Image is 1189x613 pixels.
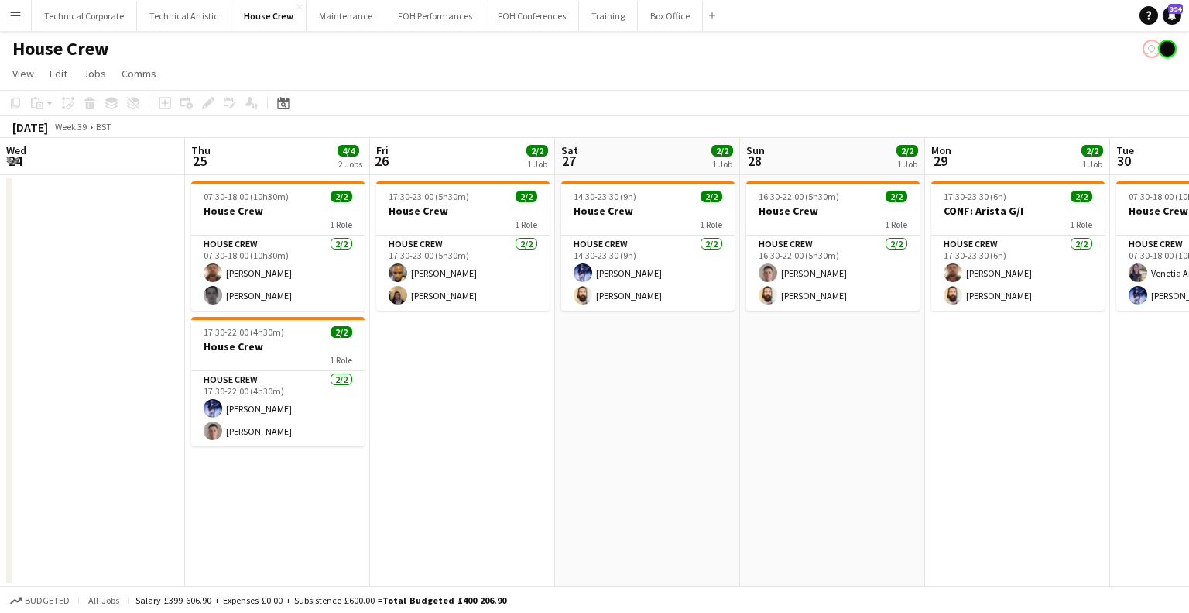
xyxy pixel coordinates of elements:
button: Training [579,1,638,31]
a: Jobs [77,64,112,84]
span: Total Budgeted £400 206.90 [382,594,506,606]
button: House Crew [231,1,307,31]
a: Comms [115,64,163,84]
app-user-avatar: Gabrielle Barr [1158,40,1177,58]
span: All jobs [85,594,122,606]
button: FOH Performances [385,1,485,31]
span: Week 39 [51,121,90,133]
button: Maintenance [307,1,385,31]
button: Technical Artistic [137,1,231,31]
button: Budgeted [8,592,72,609]
a: Edit [43,64,74,84]
span: Budgeted [25,595,70,606]
button: Box Office [638,1,703,31]
div: Salary £399 606.90 + Expenses £0.00 + Subsistence £600.00 = [135,594,506,606]
app-user-avatar: Sally PERM Pochciol [1143,40,1161,58]
a: 394 [1163,6,1181,25]
span: Comms [122,67,156,81]
a: View [6,64,40,84]
span: Jobs [83,67,106,81]
div: [DATE] [12,119,48,135]
span: 394 [1168,4,1183,14]
button: Technical Corporate [32,1,137,31]
span: View [12,67,34,81]
span: Edit [50,67,67,81]
h1: House Crew [12,37,109,60]
div: BST [96,121,111,133]
button: FOH Conferences [485,1,579,31]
